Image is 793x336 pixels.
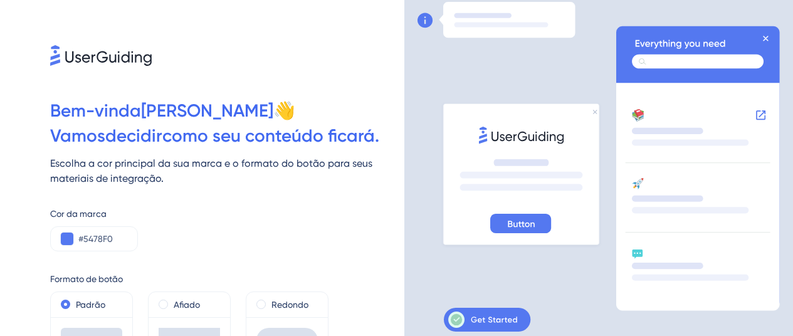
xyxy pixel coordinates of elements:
[105,125,162,146] font: decidir
[141,100,273,121] font: [PERSON_NAME]
[273,100,295,121] font: 👋
[174,300,200,310] font: Afiado
[271,300,308,310] font: Redondo
[50,209,107,219] font: Cor da marca
[76,300,105,310] font: Padrão
[50,274,123,284] font: Formato de botão
[50,125,105,146] font: Vamos
[50,157,372,184] font: Escolha a cor principal da sua marca e o formato do botão para seus materiais de integração.
[50,100,141,121] font: Bem-vinda
[162,125,379,146] font: como seu conteúdo ficará.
